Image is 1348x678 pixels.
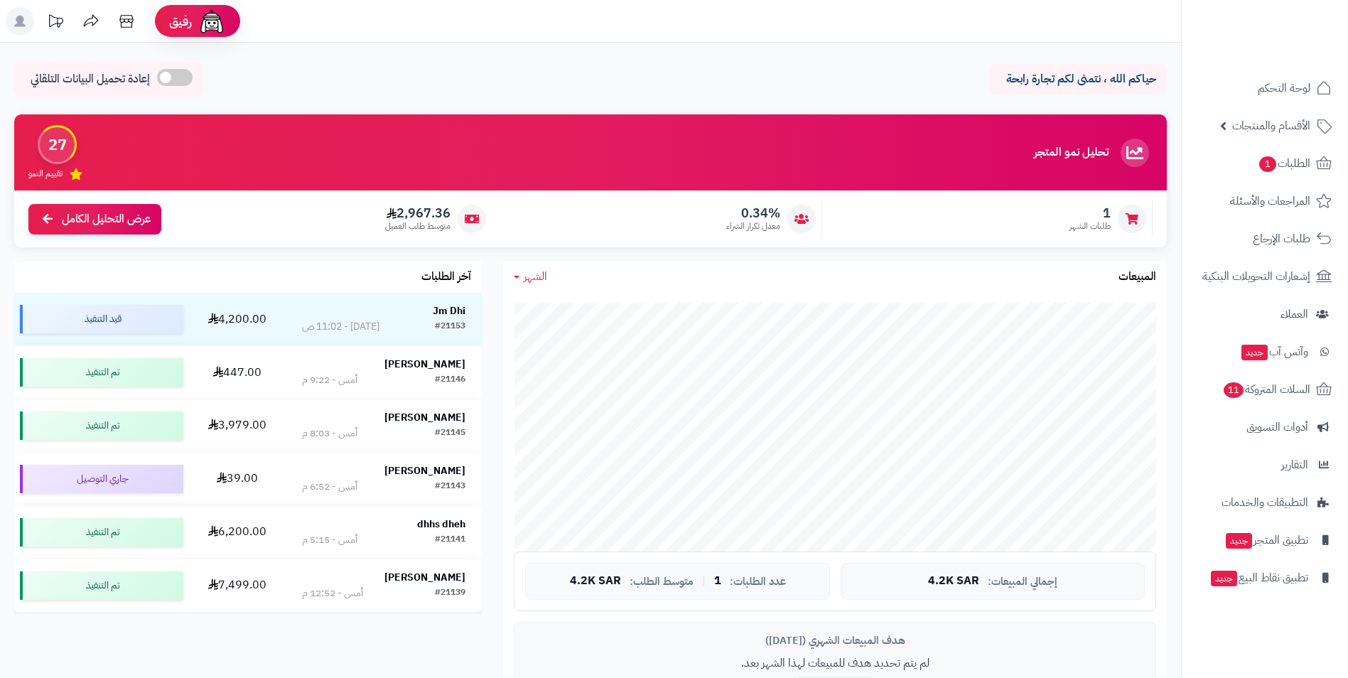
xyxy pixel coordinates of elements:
a: المراجعات والأسئلة [1190,184,1339,218]
a: تطبيق المتجرجديد [1190,523,1339,557]
span: 1 [1069,205,1111,221]
td: 4,200.00 [189,293,286,345]
span: عرض التحليل الكامل [62,211,151,227]
span: 4.2K SAR [928,575,979,588]
span: تقييم النمو [28,168,63,180]
strong: dhhs dheh [417,517,465,532]
a: تحديثات المنصة [38,7,73,39]
span: طلبات الإرجاع [1253,229,1310,249]
span: العملاء [1280,304,1308,324]
span: 2,967.36 [385,205,451,221]
img: ai-face.png [198,7,226,36]
span: وآتس آب [1240,342,1308,362]
a: الشهر [514,269,547,285]
span: جديد [1226,533,1252,549]
span: الشهر [524,268,547,285]
strong: [PERSON_NAME] [384,357,465,372]
h3: المبيعات [1118,271,1156,284]
div: تم التنفيذ [20,358,183,387]
div: هدف المبيعات الشهري ([DATE]) [525,633,1145,648]
p: لم يتم تحديد هدف للمبيعات لهذا الشهر بعد. [525,655,1145,672]
h3: آخر الطلبات [421,271,471,284]
p: حياكم الله ، نتمنى لكم تجارة رابحة [1000,71,1156,87]
span: السلات المتروكة [1222,380,1310,399]
span: التقارير [1281,455,1308,475]
span: 11 [1224,382,1244,398]
span: رفيق [169,13,192,30]
a: السلات المتروكة11 [1190,372,1339,407]
a: لوحة التحكم [1190,71,1339,105]
a: أدوات التسويق [1190,410,1339,444]
td: 447.00 [189,346,286,399]
a: عرض التحليل الكامل [28,204,161,235]
div: [DATE] - 11:02 ص [302,320,379,334]
a: الطلبات1 [1190,146,1339,181]
span: | [702,576,706,586]
span: 0.34% [726,205,780,221]
a: التطبيقات والخدمات [1190,485,1339,520]
span: طلبات الشهر [1069,220,1111,232]
span: إعادة تحميل البيانات التلقائي [31,71,150,87]
span: جديد [1241,345,1268,360]
div: أمس - 9:22 م [302,373,357,387]
span: الطلبات [1258,154,1310,173]
strong: [PERSON_NAME] [384,410,465,425]
div: #21145 [435,426,465,441]
div: تم التنفيذ [20,411,183,440]
span: معدل تكرار الشراء [726,220,780,232]
td: 39.00 [189,453,286,505]
span: تطبيق نقاط البيع [1209,568,1308,588]
span: لوحة التحكم [1258,78,1310,98]
h3: تحليل نمو المتجر [1034,146,1109,159]
div: أمس - 12:52 م [302,586,363,601]
span: متوسط طلب العميل [385,220,451,232]
div: جاري التوصيل [20,465,183,493]
td: 7,499.00 [189,559,286,612]
strong: Jm Dhi [433,303,465,318]
td: 3,979.00 [189,399,286,452]
img: logo-2.png [1251,40,1334,70]
a: تطبيق نقاط البيعجديد [1190,561,1339,595]
span: متوسط الطلب: [630,576,694,588]
span: التطبيقات والخدمات [1222,493,1308,512]
div: قيد التنفيذ [20,305,183,333]
strong: [PERSON_NAME] [384,463,465,478]
div: #21141 [435,533,465,547]
span: 1 [714,575,721,588]
td: 6,200.00 [189,506,286,559]
span: إشعارات التحويلات البنكية [1202,267,1310,286]
span: 1 [1259,156,1276,172]
strong: [PERSON_NAME] [384,570,465,585]
span: عدد الطلبات: [730,576,786,588]
div: تم التنفيذ [20,518,183,547]
span: أدوات التسويق [1246,417,1308,437]
div: #21153 [435,320,465,334]
a: إشعارات التحويلات البنكية [1190,259,1339,294]
div: أمس - 8:03 م [302,426,357,441]
a: العملاء [1190,297,1339,331]
span: إجمالي المبيعات: [988,576,1057,588]
a: وآتس آبجديد [1190,335,1339,369]
div: #21139 [435,586,465,601]
span: جديد [1211,571,1237,586]
div: #21143 [435,480,465,494]
a: التقارير [1190,448,1339,482]
span: 4.2K SAR [570,575,621,588]
span: الأقسام والمنتجات [1232,116,1310,136]
div: أمس - 5:15 م [302,533,357,547]
div: تم التنفيذ [20,571,183,600]
span: تطبيق المتجر [1224,530,1308,550]
span: المراجعات والأسئلة [1230,191,1310,211]
div: أمس - 6:52 م [302,480,357,494]
div: #21146 [435,373,465,387]
a: طلبات الإرجاع [1190,222,1339,256]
